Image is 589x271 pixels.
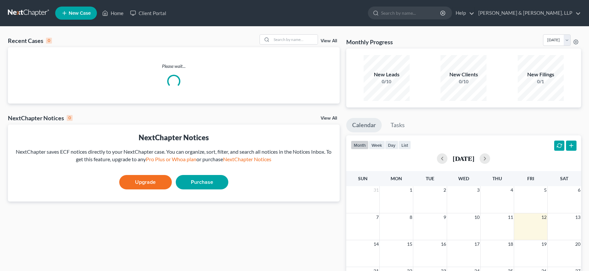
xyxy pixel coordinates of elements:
[441,71,487,78] div: New Clients
[8,114,73,122] div: NextChapter Notices
[346,38,393,46] h3: Monthly Progress
[426,176,434,181] span: Tue
[560,176,568,181] span: Sat
[272,35,318,44] input: Search by name...
[458,176,469,181] span: Wed
[46,38,52,44] div: 0
[358,176,368,181] span: Sun
[375,213,379,221] span: 7
[127,7,170,19] a: Client Portal
[476,186,480,194] span: 3
[176,175,228,189] a: Purchase
[577,186,581,194] span: 6
[385,141,398,149] button: day
[441,78,487,85] div: 0/10
[398,141,411,149] button: list
[321,39,337,43] a: View All
[452,7,474,19] a: Help
[406,240,413,248] span: 15
[575,213,581,221] span: 13
[351,141,369,149] button: month
[8,63,340,69] p: Please wait...
[453,155,474,162] h2: [DATE]
[99,7,127,19] a: Home
[391,176,402,181] span: Mon
[507,240,514,248] span: 18
[510,186,514,194] span: 4
[364,71,410,78] div: New Leads
[474,213,480,221] span: 10
[409,186,413,194] span: 1
[364,78,410,85] div: 0/10
[385,118,411,132] a: Tasks
[409,213,413,221] span: 8
[518,71,564,78] div: New Filings
[69,11,91,16] span: New Case
[381,7,441,19] input: Search by name...
[119,175,172,189] a: Upgrade
[369,141,385,149] button: week
[475,7,581,19] a: [PERSON_NAME] & [PERSON_NAME], LLP
[13,132,334,143] div: NextChapter Notices
[443,213,447,221] span: 9
[373,240,379,248] span: 14
[543,186,547,194] span: 5
[541,213,547,221] span: 12
[321,116,337,121] a: View All
[527,176,534,181] span: Fri
[146,156,196,162] a: Pro Plus or Whoa plan
[346,118,382,132] a: Calendar
[373,186,379,194] span: 31
[443,186,447,194] span: 2
[575,240,581,248] span: 20
[67,115,73,121] div: 0
[8,37,52,45] div: Recent Cases
[13,148,334,163] div: NextChapter saves ECF notices directly to your NextChapter case. You can organize, sort, filter, ...
[492,176,502,181] span: Thu
[474,240,480,248] span: 17
[541,240,547,248] span: 19
[440,240,447,248] span: 16
[223,156,271,162] a: NextChapter Notices
[518,78,564,85] div: 0/1
[507,213,514,221] span: 11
